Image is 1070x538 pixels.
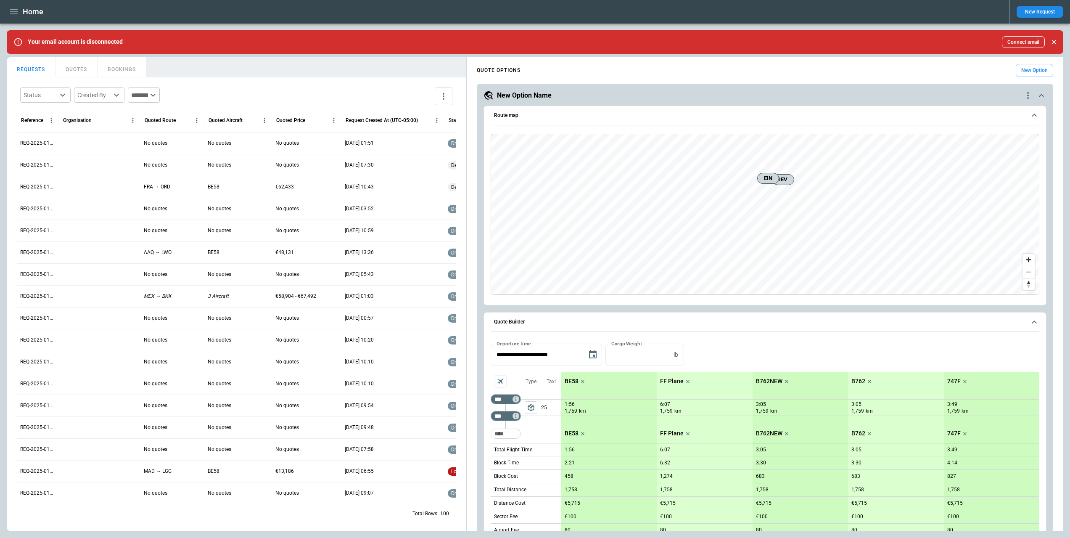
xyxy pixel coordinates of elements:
[660,430,684,437] p: FF Plane
[275,249,294,256] p: €48,131
[345,183,374,191] p: 08/13/25 10:43
[851,500,867,506] p: €5,715
[565,408,577,415] p: 1,759
[345,140,374,147] p: 08/18/25 01:51
[346,117,418,123] div: Request Created At (UTC-05:00)
[660,401,670,408] p: 6:07
[756,430,782,437] p: B762NEW
[851,473,860,480] p: 683
[275,293,316,300] p: €58,904 - €67,492
[660,408,673,415] p: 1,759
[77,91,111,99] div: Created By
[866,408,873,415] p: km
[565,460,575,466] p: 2:21
[1048,33,1060,51] div: dismiss
[851,408,864,415] p: 1,759
[20,490,55,497] p: REQ-2025-010784
[275,358,299,366] p: No quotes
[947,378,961,385] p: 747F
[191,115,202,126] button: Quoted Route column menu
[20,380,55,387] p: REQ-2025-010789
[20,205,55,212] p: REQ-2025-010797
[144,293,172,300] p: MEX → BKK
[491,429,521,439] div: Too short
[328,115,339,126] button: Quoted Price column menu
[1022,278,1035,290] button: Reset bearing to north
[1022,254,1035,266] button: Zoom in
[1023,90,1033,101] div: quote-option-actions
[491,394,521,404] div: Too short
[345,271,374,278] p: 08/08/25 05:43
[483,90,1046,101] button: New Option Namequote-option-actions
[525,401,537,414] button: left aligned
[20,227,55,234] p: REQ-2025-010796
[756,500,771,506] p: €5,715
[527,403,535,412] span: package_2
[448,161,474,170] div: Some reason
[565,500,580,506] p: €5,715
[20,293,55,300] p: REQ-2025-010793
[275,183,294,191] p: €62,433
[611,340,642,347] label: Cargo Weight
[565,401,575,408] p: 1:56
[20,468,55,475] p: REQ-2025-010785
[947,473,956,480] p: 827
[55,57,98,77] button: QUOTES
[674,351,678,358] p: lb
[947,527,953,533] p: 80
[491,134,1039,295] div: Route map
[962,408,969,415] p: km
[756,408,769,415] p: 1,759
[756,487,769,493] p: 1,758
[208,249,219,256] p: BE58
[7,57,55,77] button: REQUESTS
[947,447,957,453] p: 3:49
[851,378,865,385] p: B762
[208,380,231,387] p: No quotes
[144,315,167,322] p: No quotes
[494,446,532,453] p: Total Flight Time
[756,401,766,408] p: 3:05
[21,117,43,123] div: Reference
[584,346,601,363] button: Choose date, selected date is Jul 28, 2025
[20,446,55,453] p: REQ-2025-010786
[345,446,374,453] p: 08/06/25 07:58
[851,430,865,437] p: B762
[547,378,556,385] p: Taxi
[275,140,299,147] p: No quotes
[275,446,299,453] p: No quotes
[345,315,374,322] p: 08/07/25 00:57
[947,401,957,408] p: 3:49
[144,227,167,234] p: No quotes
[947,408,960,415] p: 1,759
[20,162,55,169] p: REQ-2025-010799
[660,500,676,506] p: €5,715
[565,527,571,533] p: 80
[208,227,231,234] p: No quotes
[525,401,537,414] span: Type of sector
[947,460,957,466] p: 4:14
[435,87,452,105] button: more
[144,271,167,278] p: No quotes
[63,117,92,123] div: Organisation
[20,183,55,191] p: REQ-2025-010798
[526,378,536,385] p: Type
[565,430,579,437] p: BE58
[851,460,861,466] p: 3:30
[947,514,959,520] p: €100
[497,340,531,347] label: Departure time
[144,490,167,497] p: No quotes
[449,117,463,123] div: Status
[345,358,374,366] p: 08/06/25 10:10
[144,337,167,344] p: No quotes
[208,162,231,169] p: No quotes
[275,337,299,344] p: No quotes
[98,57,146,77] button: BOOKINGS
[208,468,219,475] p: BE58
[494,319,525,325] h6: Quote Builder
[494,473,518,480] p: Block Cost
[20,315,55,322] p: REQ-2025-010792
[756,378,782,385] p: B762NEW
[851,487,864,493] p: 1,758
[491,134,1039,295] canvas: Map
